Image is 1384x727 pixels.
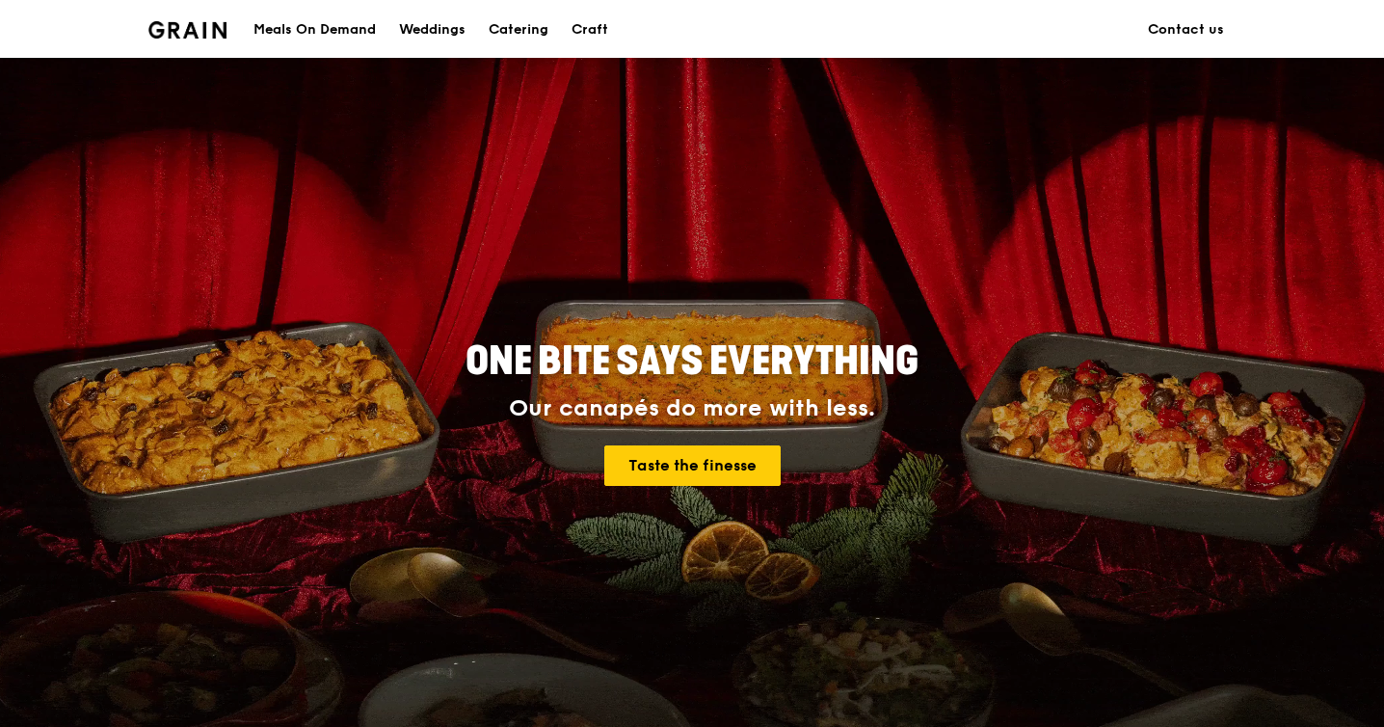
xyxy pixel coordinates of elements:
div: Our canapés do more with less. [345,395,1039,422]
div: Meals On Demand [253,1,376,59]
div: Catering [489,1,548,59]
a: Craft [560,1,620,59]
span: ONE BITE SAYS EVERYTHING [466,338,918,385]
a: Contact us [1136,1,1236,59]
a: Weddings [387,1,477,59]
div: Craft [572,1,608,59]
a: Catering [477,1,560,59]
a: Taste the finesse [604,445,781,486]
div: Weddings [399,1,466,59]
img: Grain [148,21,226,39]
